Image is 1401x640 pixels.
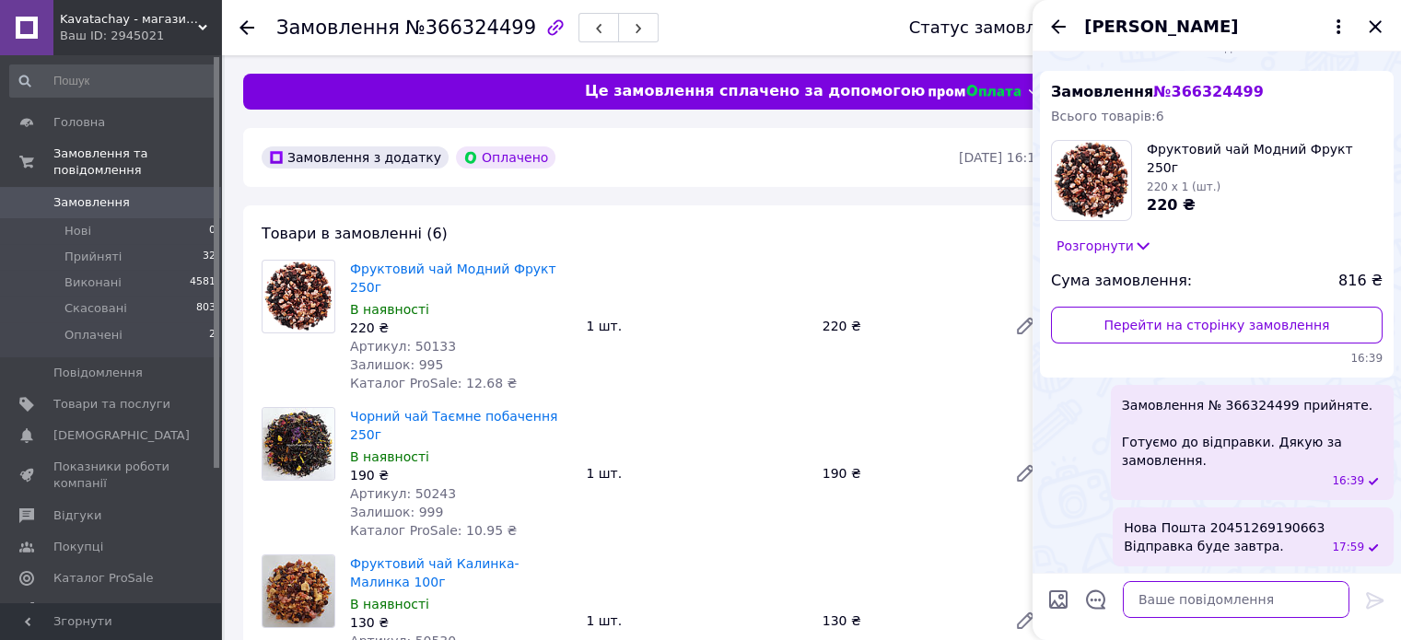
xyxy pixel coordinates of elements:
span: Прийняті [64,249,122,265]
span: Товари в замовленні (6) [262,225,448,242]
span: Виконані [64,274,122,291]
span: Покупці [53,539,103,555]
time: [DATE] 16:18 [959,150,1044,165]
span: [PERSON_NAME] [1084,15,1238,39]
span: 816 ₴ [1338,271,1383,292]
span: Каталог ProSale: 12.68 ₴ [350,376,517,390]
span: Сума замовлення: [1051,271,1192,292]
span: Оплачені [64,327,123,343]
span: В наявності [350,302,429,317]
span: Замовлення [1051,83,1264,100]
a: Чорний чай Таємне побачення 250г [350,409,557,442]
div: 190 ₴ [815,460,999,486]
div: 220 ₴ [815,313,999,339]
button: Назад [1047,16,1069,38]
span: Нова Пошта 20451269190663 Відправка буде завтра. [1124,518,1325,555]
button: Розгорнути [1051,236,1158,256]
span: Всього товарів: 6 [1051,109,1164,123]
span: Показники роботи компанії [53,459,170,492]
button: [PERSON_NAME] [1084,15,1349,39]
button: Відкрити шаблони відповідей [1084,588,1108,611]
div: 130 ₴ [350,613,571,632]
div: Ваш ID: 2945021 [60,28,221,44]
span: Каталог ProSale [53,570,153,587]
span: В наявності [350,597,429,611]
span: 17:59 12.10.2025 [1332,540,1364,555]
div: 190 ₴ [350,466,571,484]
span: №366324499 [405,17,536,39]
span: Нові [64,223,91,239]
a: Редагувати [1007,602,1044,639]
span: 16:39 12.10.2025 [1332,473,1364,489]
span: Залишок: 995 [350,357,443,372]
span: Замовлення № 366324499 прийняте. Готуємо до відправки. Дякую за замовлення. [1122,396,1383,470]
span: 220 x 1 (шт.) [1147,180,1220,193]
div: Замовлення з додатку [262,146,449,169]
div: Статус замовлення [909,18,1079,37]
img: Чорний чай Таємне побачення 250г [263,408,334,480]
span: Каталог ProSale: 10.95 ₴ [350,523,517,538]
span: Повідомлення [53,365,143,381]
span: № 366324499 [1153,83,1263,100]
div: Оплачено [456,146,555,169]
img: Фруктовий чай Калинка-Малинка 100г [263,555,334,627]
span: Відгуки [53,507,101,524]
span: Скасовані [64,300,127,317]
div: Повернутися назад [239,18,254,37]
div: 130 ₴ [815,608,999,634]
span: Це замовлення сплачено за допомогою [585,81,925,102]
span: 0 [209,223,216,239]
span: 32 [203,249,216,265]
span: Головна [53,114,105,131]
span: 2 [209,327,216,343]
div: 220 ₴ [350,319,571,337]
a: Перейти на сторінку замовлення [1051,307,1383,343]
span: 16:39 12.10.2025 [1051,351,1383,367]
span: [DEMOGRAPHIC_DATA] [53,427,190,444]
button: Закрити [1364,16,1386,38]
div: 1 шт. [578,608,814,634]
span: 803 [196,300,216,317]
div: 1 шт. [578,460,814,486]
a: Фруктовий чай Калинка-Малинка 100г [350,556,520,589]
div: 1 шт. [578,313,814,339]
span: 220 ₴ [1147,196,1196,214]
span: Аналітика [53,601,117,618]
a: Фруктовий чай Модний Фрукт 250г [350,262,556,295]
a: Редагувати [1007,455,1044,492]
span: 4581 [190,274,216,291]
span: Замовлення [53,194,130,211]
span: Артикул: 50243 [350,486,456,501]
a: Редагувати [1007,308,1044,344]
span: Kavatachay - магазин кави та чаю в Україні [60,11,198,28]
img: Фруктовий чай Модний Фрукт 250г [263,261,334,332]
span: Залишок: 999 [350,505,443,519]
span: Фруктовий чай Модний Фрукт 250г [1147,140,1383,177]
img: 3483943263_w100_h100_fruktovyj-chaj-modnyj.jpg [1052,141,1131,220]
span: В наявності [350,449,429,464]
input: Пошук [9,64,217,98]
span: Товари та послуги [53,396,170,413]
span: Замовлення та повідомлення [53,145,221,179]
span: Замовлення [276,17,400,39]
span: Артикул: 50133 [350,339,456,354]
